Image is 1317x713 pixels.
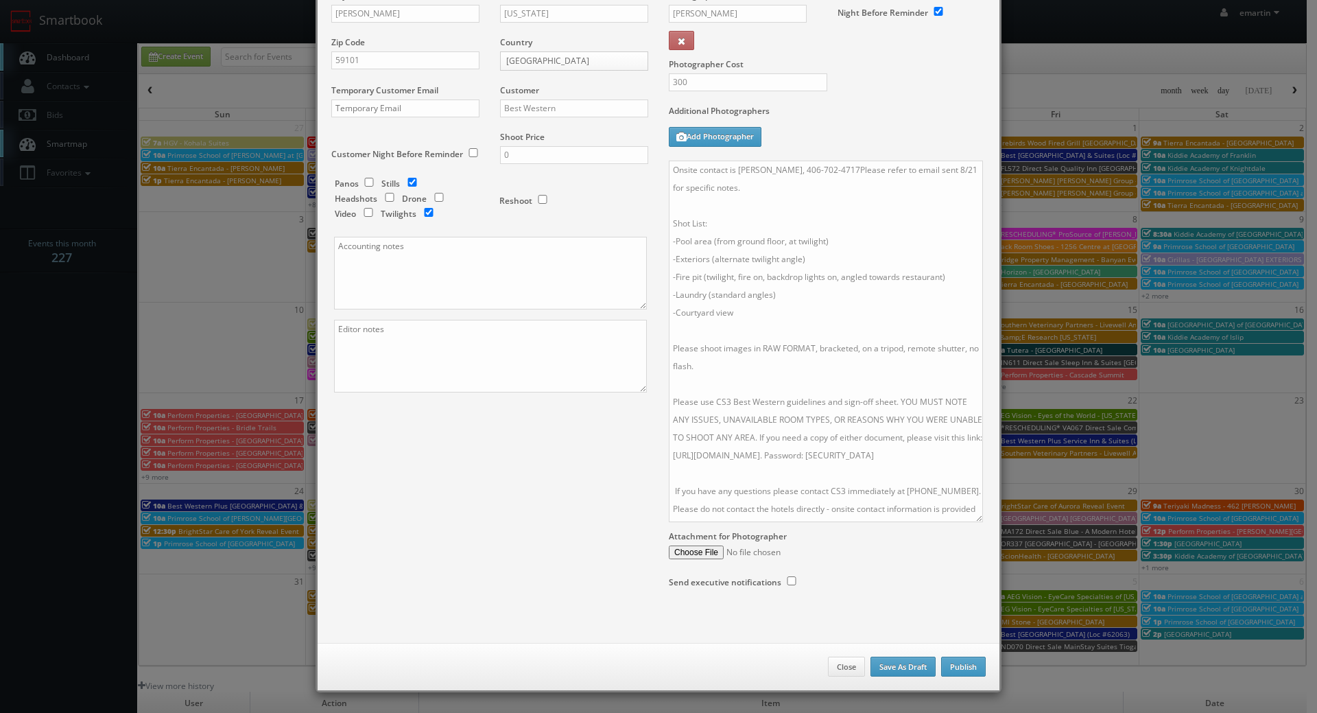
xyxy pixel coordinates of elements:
[331,51,479,69] input: Zip Code
[331,36,365,48] label: Zip Code
[500,100,648,117] input: Select a customer
[941,657,986,677] button: Publish
[500,36,532,48] label: Country
[838,7,928,19] label: Night Before Reminder
[402,193,427,204] label: Drone
[669,5,807,23] input: Select a photographer
[335,208,356,220] label: Video
[870,657,936,677] button: Save As Draft
[331,100,479,117] input: Temporary Email
[658,58,996,70] label: Photographer Cost
[335,193,377,204] label: Headshots
[669,127,761,147] button: Add Photographer
[335,178,359,189] label: Panos
[331,5,479,23] input: City
[331,84,438,96] label: Temporary Customer Email
[500,131,545,143] label: Shoot Price
[669,73,827,91] input: Photographer Cost
[669,530,787,542] label: Attachment for Photographer
[506,52,630,70] span: [GEOGRAPHIC_DATA]
[381,178,400,189] label: Stills
[669,105,986,124] label: Additional Photographers
[500,5,648,23] input: Select a state
[331,148,463,160] label: Customer Night Before Reminder
[500,146,648,164] input: Shoot Price
[381,208,416,220] label: Twilights
[828,657,865,677] button: Close
[500,84,539,96] label: Customer
[669,576,781,588] label: Send executive notifications
[499,195,532,207] label: Reshoot
[500,51,648,71] a: [GEOGRAPHIC_DATA]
